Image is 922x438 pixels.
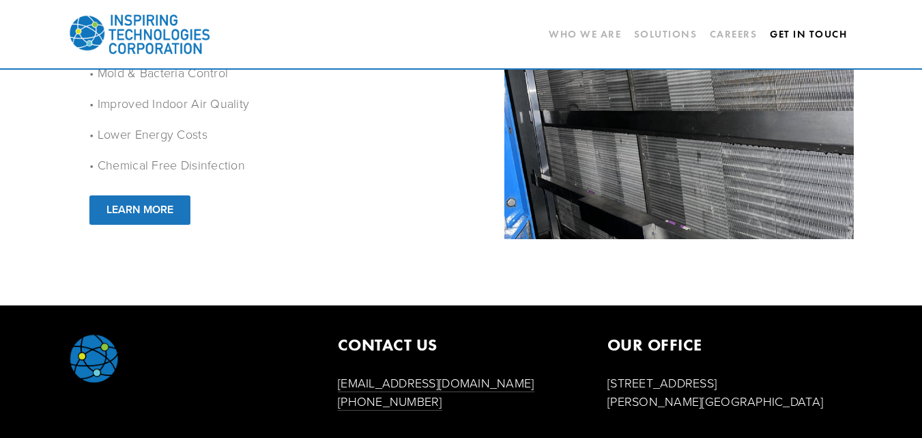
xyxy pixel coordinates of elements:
p: • Mold & Bacteria Control [89,64,475,82]
img: Inspiring Technologies Corp – A Building Technologies Company [68,3,212,65]
a: Solutions [634,28,697,40]
p: [STREET_ADDRESS] [PERSON_NAME][GEOGRAPHIC_DATA] [607,374,854,411]
a: Get In Touch [770,23,847,46]
strong: OUR OFFICE [607,335,702,355]
a: Who We Are [549,23,621,46]
strong: CONTACT US [338,335,437,355]
a: LEARN MORE [89,195,190,224]
a: [EMAIL_ADDRESS][DOMAIN_NAME] [338,374,534,392]
p: • Lower Energy Costs [89,125,475,143]
p: • Chemical Free Disinfection [89,156,475,174]
a: Careers [710,23,758,46]
p: • Improved Indoor Air Quality [89,94,475,113]
img: ITC-Globe_CMYK.png [68,333,119,384]
a: [PHONE_NUMBER] [338,393,442,411]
